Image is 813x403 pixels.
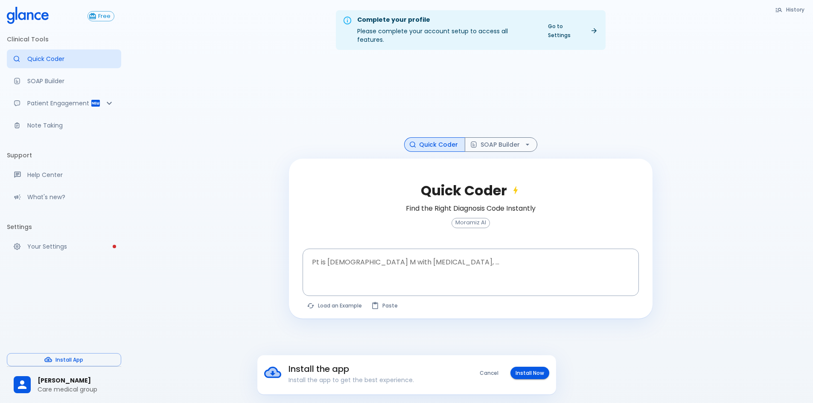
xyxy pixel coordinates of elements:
div: Please complete your account setup to access all features. [357,13,536,47]
div: Patient Reports & Referrals [7,94,121,113]
span: Moramiz AI [452,220,490,226]
span: Free [95,13,114,20]
button: Quick Coder [404,137,465,152]
p: SOAP Builder [27,77,114,85]
p: Install the app to get the best experience. [288,376,452,384]
p: Note Taking [27,121,114,130]
a: Moramiz: Find ICD10AM codes instantly [7,49,121,68]
li: Clinical Tools [7,29,121,49]
a: Advanced note-taking [7,116,121,135]
p: Patient Engagement [27,99,90,107]
h6: Find the Right Diagnosis Code Instantly [406,203,536,215]
a: Go to Settings [543,20,602,41]
button: Install App [7,353,121,366]
p: What's new? [27,193,114,201]
h6: Install the app [288,362,452,376]
p: Help Center [27,171,114,179]
button: Paste from clipboard [367,299,403,312]
a: Please complete account setup [7,237,121,256]
button: Load a random example [303,299,367,312]
button: Cancel [475,367,504,379]
li: Settings [7,217,121,237]
div: Complete your profile [357,15,536,25]
h2: Quick Coder [421,183,521,199]
a: Click to view or change your subscription [87,11,121,21]
button: SOAP Builder [465,137,537,152]
p: Care medical group [38,385,114,394]
span: [PERSON_NAME] [38,376,114,385]
li: Support [7,145,121,165]
p: Quick Coder [27,55,114,63]
p: Your Settings [27,242,114,251]
button: Free [87,11,114,21]
div: Recent updates and feature releases [7,188,121,206]
button: Install Now [510,367,549,379]
a: Get help from our support team [7,165,121,184]
button: History [771,3,810,16]
div: [PERSON_NAME]Care medical group [7,370,121,400]
a: Docugen: Compose a clinical documentation in seconds [7,72,121,90]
